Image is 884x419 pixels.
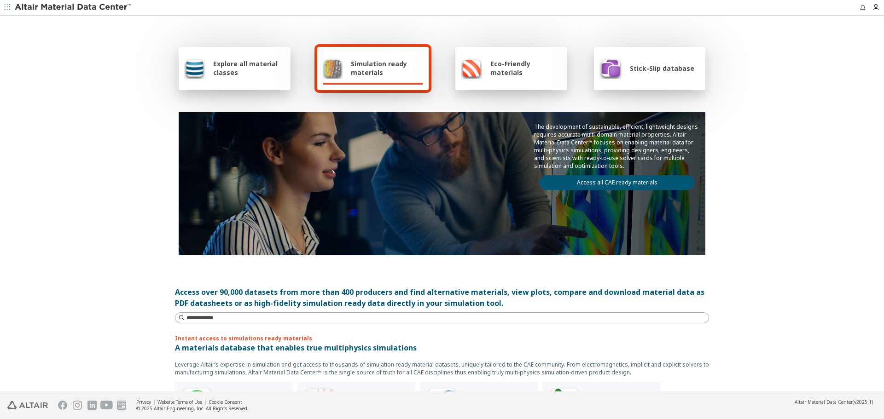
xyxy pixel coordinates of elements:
img: Simulation ready materials [323,57,343,79]
div: © 2025 Altair Engineering, Inc. All Rights Reserved. [136,405,249,412]
p: The development of sustainable, efficient, lightweight designs requires accurate multi-domain mat... [534,123,700,170]
img: Stick-Slip database [599,57,622,79]
img: Altair Material Data Center [15,3,132,12]
span: Explore all material classes [213,59,285,77]
img: Altair Engineering [7,401,48,409]
p: Instant access to simulations ready materials [175,334,709,342]
div: (v2025.1) [795,399,873,405]
span: Simulation ready materials [351,59,423,77]
span: Altair Material Data Center [795,399,853,405]
a: Cookie Consent [209,399,242,405]
div: Access over 90,000 datasets from more than 400 producers and find alternative materials, view plo... [175,287,709,309]
p: Leverage Altair’s expertise in simulation and get access to thousands of simulation ready materia... [175,361,709,376]
span: Eco-Friendly materials [490,59,561,77]
a: Privacy [136,399,151,405]
a: Access all CAE ready materials [540,175,694,190]
a: Website Terms of Use [157,399,202,405]
p: A materials database that enables true multiphysics simulations [175,342,709,353]
img: Eco-Friendly materials [461,57,482,79]
img: Explore all material classes [184,57,205,79]
span: Stick-Slip database [630,64,694,73]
